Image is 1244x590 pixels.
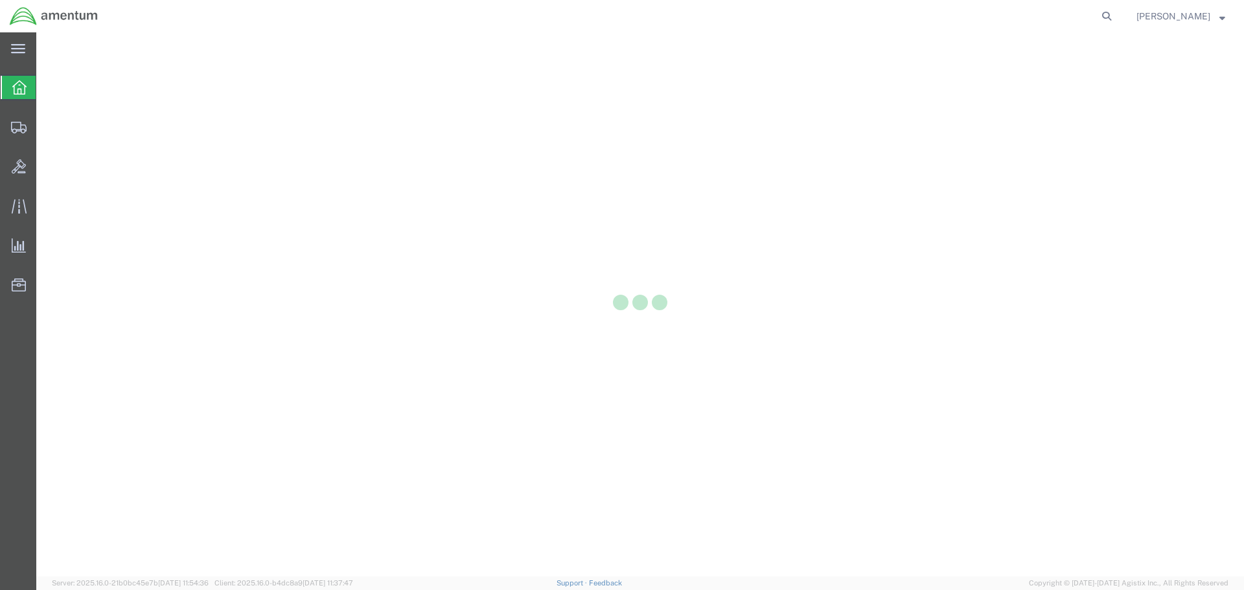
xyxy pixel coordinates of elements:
span: [DATE] 11:54:36 [158,579,209,587]
a: Feedback [589,579,622,587]
a: Support [557,579,589,587]
span: Copyright © [DATE]-[DATE] Agistix Inc., All Rights Reserved [1029,578,1228,589]
button: [PERSON_NAME] [1136,8,1226,24]
span: [DATE] 11:37:47 [303,579,353,587]
span: Client: 2025.16.0-b4dc8a9 [214,579,353,587]
span: Server: 2025.16.0-21b0bc45e7b [52,579,209,587]
span: Kenneth Zachary [1136,9,1210,23]
img: logo [9,6,98,26]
